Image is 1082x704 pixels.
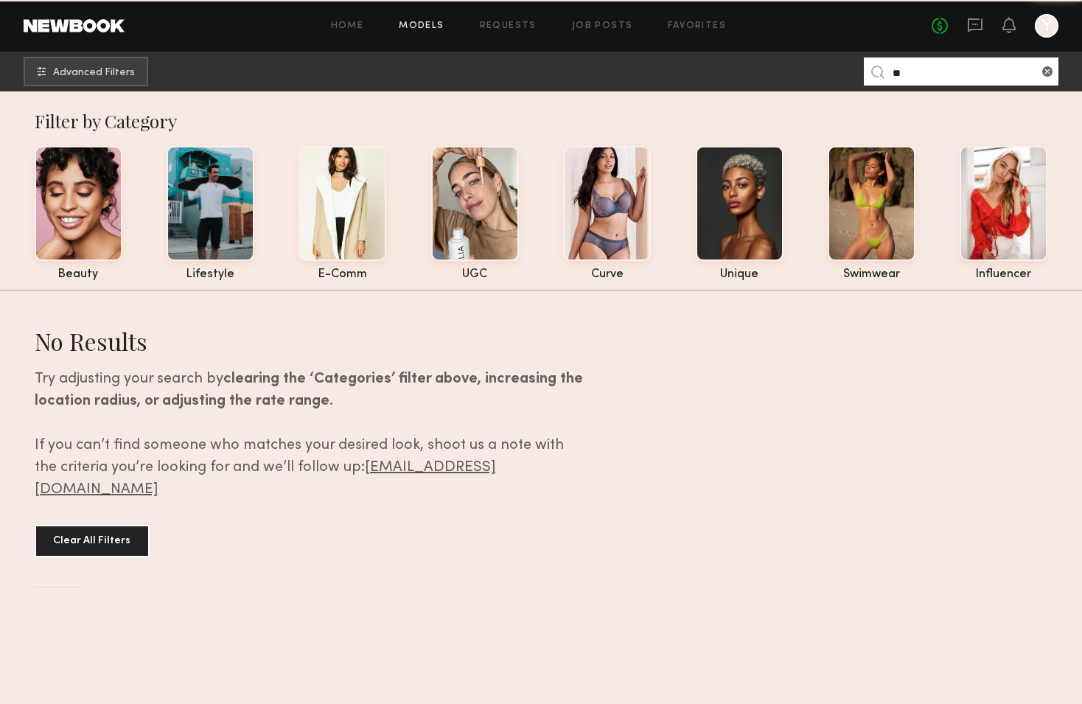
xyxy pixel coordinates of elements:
button: Advanced Filters [24,57,148,86]
a: Y [1035,14,1058,38]
button: Clear All Filters [35,525,150,557]
a: Models [399,21,444,31]
div: e-comm [299,268,386,281]
div: curve [563,268,651,281]
div: swimwear [828,268,915,281]
div: unique [696,268,783,281]
a: Job Posts [572,21,633,31]
div: No Results [35,325,583,357]
div: UGC [431,268,519,281]
div: beauty [35,268,122,281]
a: Home [331,21,364,31]
div: Filter by Category [35,109,1048,133]
div: Try adjusting your search by . If you can’t find someone who matches your desired look, shoot us ... [35,369,583,501]
span: Advanced Filters [53,68,135,78]
b: clearing the ‘Categories’ filter above, increasing the location radius, or adjusting the rate range [35,372,583,408]
a: Favorites [668,21,726,31]
div: lifestyle [167,268,254,281]
div: influencer [960,268,1047,281]
a: Requests [480,21,537,31]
